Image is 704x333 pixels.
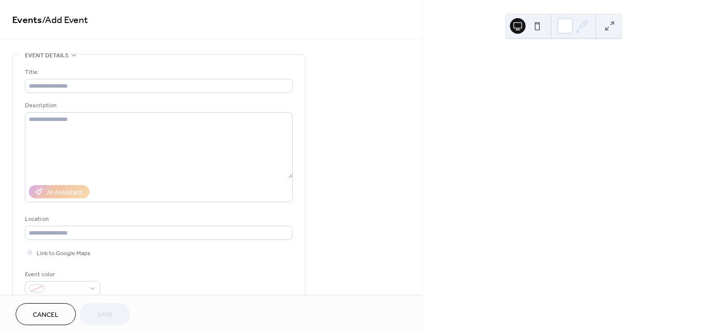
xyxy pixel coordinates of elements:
div: Description [25,100,291,111]
span: / Add Event [42,11,88,30]
span: Link to Google Maps [37,248,90,259]
button: Cancel [16,303,76,325]
div: Event color [25,269,98,280]
a: Events [12,11,42,30]
div: Title [25,67,291,77]
div: Location [25,214,291,224]
span: Cancel [33,310,59,320]
span: Event details [25,50,68,61]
